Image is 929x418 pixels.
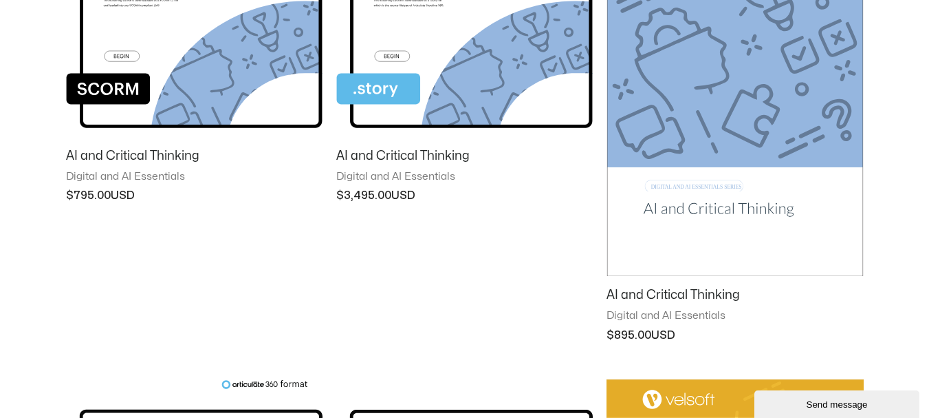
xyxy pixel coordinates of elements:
h2: AI and Critical Thinking [606,287,863,303]
a: AI and Critical Thinking [66,148,323,170]
h2: AI and Critical Thinking [66,148,323,164]
bdi: 895.00 [606,330,651,341]
bdi: 3,495.00 [336,190,391,201]
bdi: 795.00 [66,190,111,201]
a: AI and Critical Thinking [606,287,863,309]
span: Digital and AI Essentials [606,309,863,323]
iframe: chat widget [754,388,922,418]
span: Digital and AI Essentials [336,170,593,184]
span: $ [606,330,614,341]
a: AI and Critical Thinking [336,148,593,170]
span: Digital and AI Essentials [66,170,323,184]
h2: AI and Critical Thinking [336,148,593,164]
span: $ [336,190,344,201]
span: $ [66,190,74,201]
